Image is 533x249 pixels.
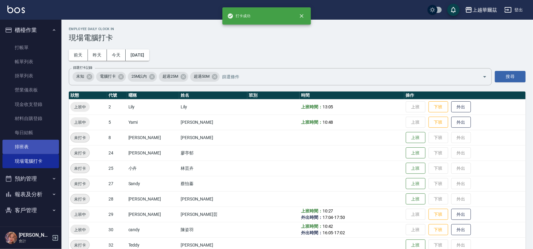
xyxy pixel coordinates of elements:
[70,211,90,218] span: 上班中
[323,120,333,125] span: 10:48
[127,207,179,222] td: [PERSON_NAME]
[429,101,448,113] button: 下班
[126,49,149,61] button: [DATE]
[447,4,460,16] button: save
[179,176,247,191] td: 蔡怡蓁
[159,72,188,82] div: 超過25M
[179,99,247,115] td: Lily
[227,13,251,19] span: 打卡成功
[335,215,345,220] span: 17:50
[179,191,247,207] td: [PERSON_NAME]
[159,73,182,80] span: 超過25M
[69,49,88,61] button: 前天
[323,224,333,229] span: 10:42
[88,49,107,61] button: 昨天
[96,72,126,82] div: 電腦打卡
[179,115,247,130] td: [PERSON_NAME]
[2,55,59,69] a: 帳單列表
[107,130,127,145] td: 8
[300,207,404,222] td: -
[2,126,59,140] a: 每日結帳
[73,72,94,82] div: 未知
[107,222,127,237] td: 30
[107,176,127,191] td: 27
[127,115,179,130] td: Yami
[7,6,25,13] img: Logo
[429,209,448,220] button: 下班
[406,193,425,205] button: 上班
[71,242,89,248] span: 未打卡
[71,196,89,202] span: 未打卡
[71,150,89,156] span: 未打卡
[301,230,323,235] b: 外出時間：
[323,208,333,213] span: 10:27
[301,104,323,109] b: 上班時間：
[406,147,425,159] button: 上班
[107,99,127,115] td: 2
[300,222,404,237] td: -
[73,65,92,70] label: 篩選打卡記錄
[19,232,50,238] h5: [PERSON_NAME]
[179,207,247,222] td: [PERSON_NAME]芸
[127,130,179,145] td: [PERSON_NAME]
[301,215,323,220] b: 外出時間：
[2,140,59,154] a: 排班表
[2,97,59,111] a: 現金收支登錄
[406,132,425,143] button: 上班
[2,171,59,187] button: 預約管理
[73,73,88,80] span: 未知
[127,222,179,237] td: candy
[335,230,345,235] span: 17:02
[406,163,425,174] button: 上班
[472,6,497,14] div: 上越華爾茲
[2,111,59,126] a: 材料自購登錄
[127,145,179,161] td: [PERSON_NAME]
[107,207,127,222] td: 29
[71,181,89,187] span: 未打卡
[502,4,526,16] button: 登出
[429,224,448,235] button: 下班
[2,154,59,168] a: 現場電腦打卡
[2,186,59,202] button: 報表及分析
[179,161,247,176] td: 林芸卉
[295,9,308,23] button: close
[451,117,471,128] button: 外出
[495,71,526,82] button: 搜尋
[301,120,323,125] b: 上班時間：
[323,230,333,235] span: 16:05
[451,224,471,235] button: 外出
[179,130,247,145] td: [PERSON_NAME]
[463,4,500,16] button: 上越華爾茲
[107,115,127,130] td: 5
[247,91,300,99] th: 班別
[69,33,526,42] h3: 現場電腦打卡
[301,208,323,213] b: 上班時間：
[190,73,213,80] span: 超過50M
[19,238,50,244] p: 會計
[2,22,59,38] button: 櫃檯作業
[404,91,526,99] th: 操作
[323,215,333,220] span: 17:04
[107,91,127,99] th: 代號
[2,69,59,83] a: 掛單列表
[127,161,179,176] td: 小卉
[107,161,127,176] td: 25
[128,73,151,80] span: 25M以內
[70,119,90,126] span: 上班中
[70,104,90,110] span: 上班中
[2,41,59,55] a: 打帳單
[179,91,247,99] th: 姓名
[451,101,471,113] button: 外出
[300,91,404,99] th: 時間
[71,134,89,141] span: 未打卡
[179,145,247,161] td: 廖亭郁
[96,73,120,80] span: 電腦打卡
[127,176,179,191] td: Sandy
[128,72,157,82] div: 25M以內
[190,72,220,82] div: 超過50M
[2,83,59,97] a: 營業儀表板
[70,227,90,233] span: 上班中
[221,71,472,82] input: 篩選條件
[71,165,89,172] span: 未打卡
[2,202,59,218] button: 客戶管理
